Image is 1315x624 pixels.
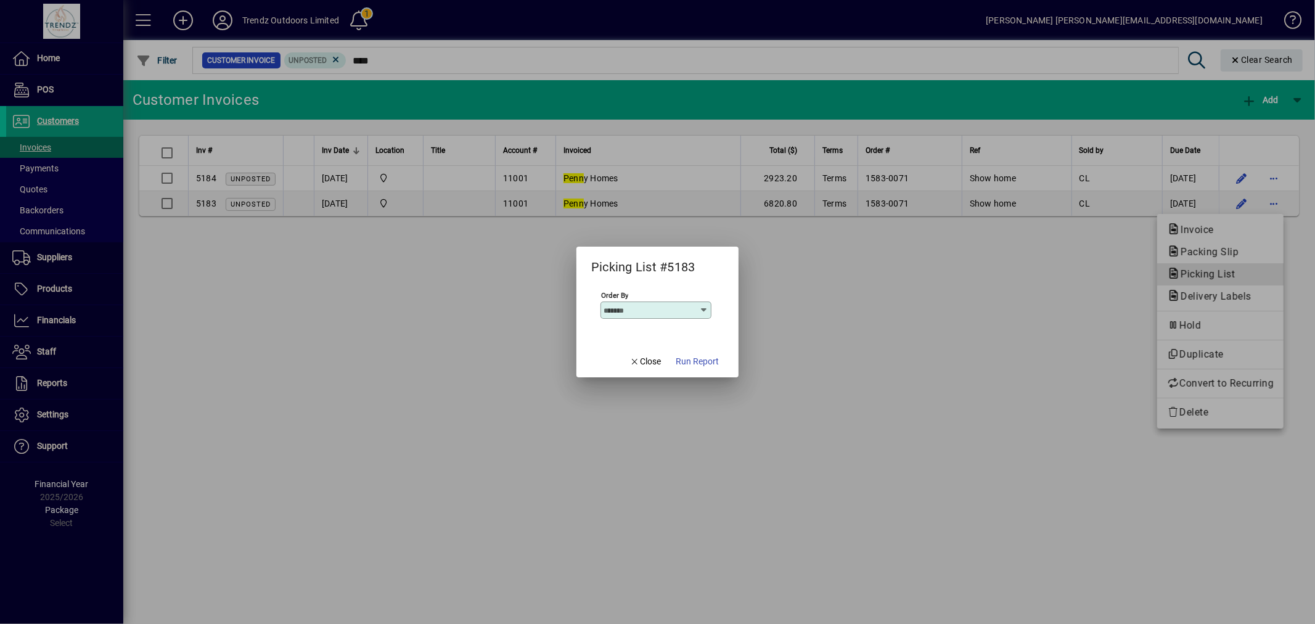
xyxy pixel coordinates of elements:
[676,355,719,368] span: Run Report
[625,350,666,372] button: Close
[671,350,724,372] button: Run Report
[576,247,710,277] h2: Picking List #5183
[601,291,628,300] mat-label: Order By
[629,355,662,368] span: Close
